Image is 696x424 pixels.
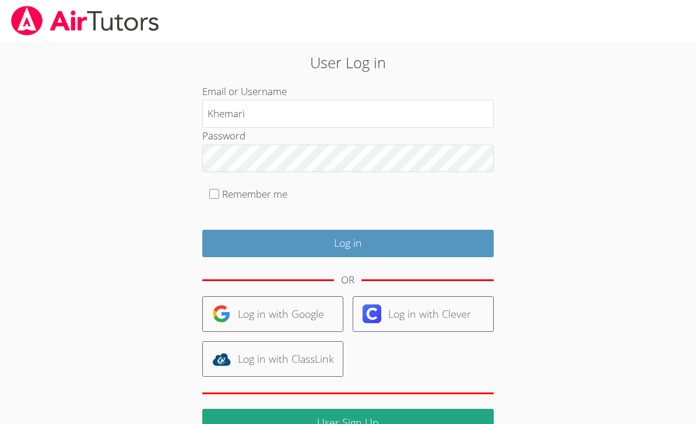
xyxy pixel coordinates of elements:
img: clever-logo-6eab21bc6e7a338710f1a6ff85c0baf02591cd810cc4098c63d3a4b26e2feb20.svg [363,304,381,323]
img: google-logo-50288ca7cdecda66e5e0955fdab243c47b7ad437acaf1139b6f446037453330a.svg [212,304,231,323]
a: Log in with Google [202,296,343,332]
a: Log in with Clever [353,296,494,332]
img: classlink-logo-d6bb404cc1216ec64c9a2012d9dc4662098be43eaf13dc465df04b49fa7ab582.svg [212,350,231,369]
a: Log in with ClassLink [202,341,343,377]
label: Email or Username [202,85,287,98]
label: Password [202,129,245,142]
img: airtutors_banner-c4298cdbf04f3fff15de1276eac7730deb9818008684d7c2e4769d2f7ddbe033.png [10,6,160,36]
label: Remember me [222,187,287,201]
div: OR [341,272,354,289]
h2: User Log in [160,51,536,73]
input: Log in [202,230,494,257]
